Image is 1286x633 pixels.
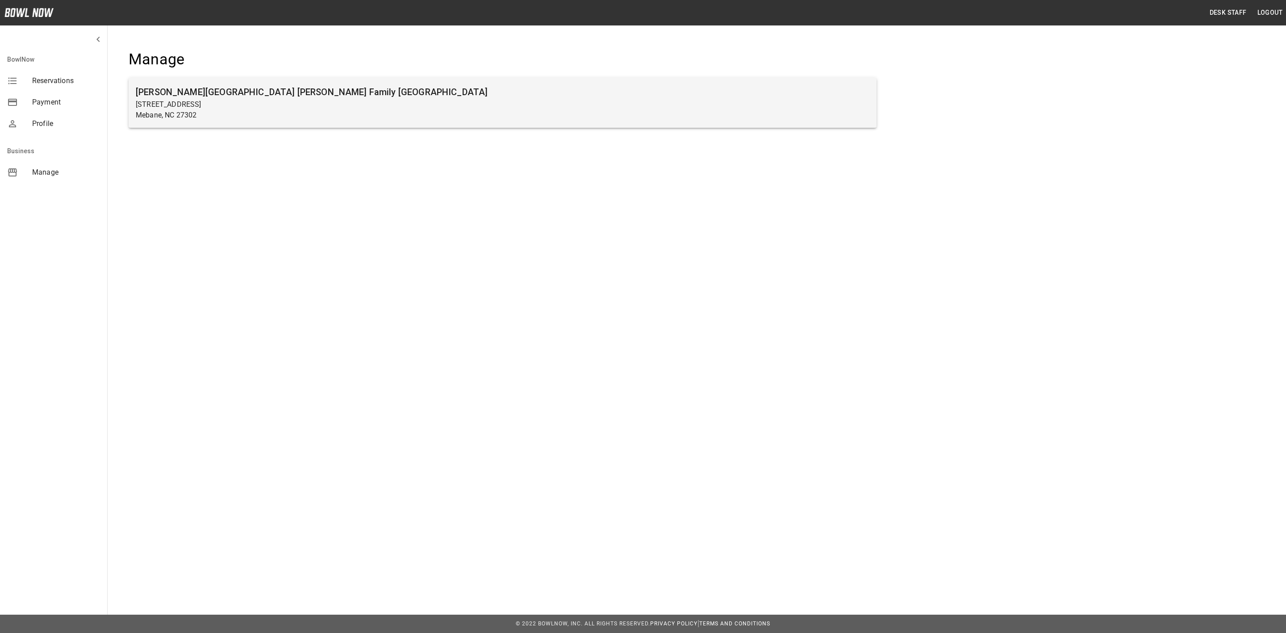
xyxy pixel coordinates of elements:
[136,85,869,99] h6: [PERSON_NAME][GEOGRAPHIC_DATA] [PERSON_NAME] Family [GEOGRAPHIC_DATA]
[4,8,54,17] img: logo
[136,110,869,121] p: Mebane, NC 27302
[32,118,100,129] span: Profile
[1254,4,1286,21] button: Logout
[136,99,869,110] p: [STREET_ADDRESS]
[32,75,100,86] span: Reservations
[650,620,697,627] a: Privacy Policy
[516,620,650,627] span: © 2022 BowlNow, Inc. All Rights Reserved.
[32,167,100,178] span: Manage
[699,620,770,627] a: Terms and Conditions
[1206,4,1250,21] button: Desk Staff
[129,50,877,69] h4: Manage
[32,97,100,108] span: Payment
